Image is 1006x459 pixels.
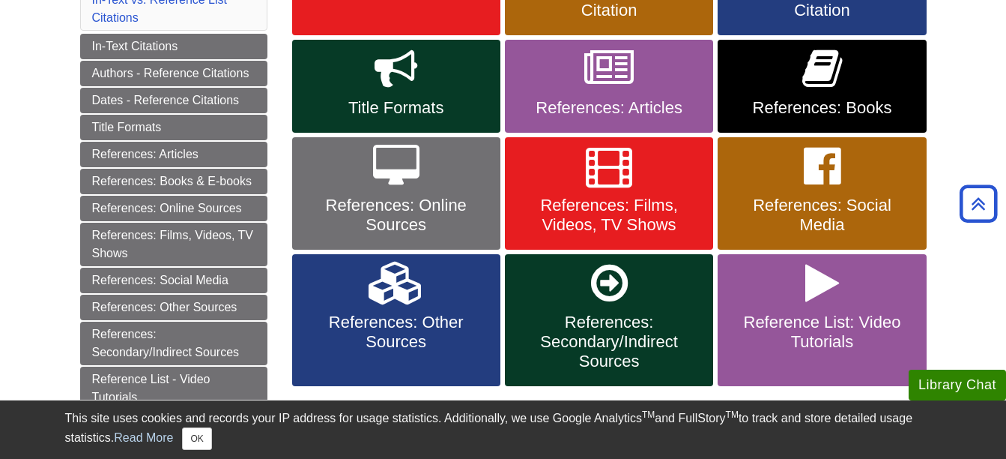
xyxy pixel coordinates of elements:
a: Title Formats [292,40,500,133]
div: This site uses cookies and records your IP address for usage statistics. Additionally, we use Goo... [65,409,942,450]
a: In-Text Citations [80,34,267,59]
a: Authors - Reference Citations [80,61,267,86]
a: References: Films, Videos, TV Shows [80,223,267,266]
span: References: Social Media [729,196,915,235]
span: References: Other Sources [303,313,489,352]
span: Reference List: Video Tutorials [729,313,915,352]
a: References: Other Sources [292,254,500,386]
button: Library Chat [909,370,1006,400]
span: References: Articles [516,98,702,118]
a: References: Online Sources [80,196,267,221]
a: References: Online Sources [292,137,500,250]
a: References: Articles [505,40,713,133]
a: Back to Top [954,193,1002,214]
a: Title Formats [80,115,267,140]
span: References: Films, Videos, TV Shows [516,196,702,235]
a: References: Social Media [80,268,267,293]
a: Read More [114,431,173,444]
span: Title Formats [303,98,489,118]
a: Dates - Reference Citations [80,88,267,113]
a: References: Articles [80,142,267,167]
sup: TM [642,409,655,420]
a: Reference List - Video Tutorials [80,367,267,410]
span: References: Online Sources [303,196,489,235]
a: References: Other Sources [80,295,267,320]
a: References: Social Media [718,137,926,250]
a: References: Films, Videos, TV Shows [505,137,713,250]
span: References: Secondary/Indirect Sources [516,313,702,371]
button: Close [182,427,211,450]
a: References: Secondary/Indirect Sources [80,322,267,365]
span: References: Books [729,98,915,118]
a: References: Books [718,40,926,133]
sup: TM [726,409,739,420]
a: References: Books & E-books [80,169,267,194]
a: Reference List: Video Tutorials [718,254,926,386]
a: References: Secondary/Indirect Sources [505,254,713,386]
